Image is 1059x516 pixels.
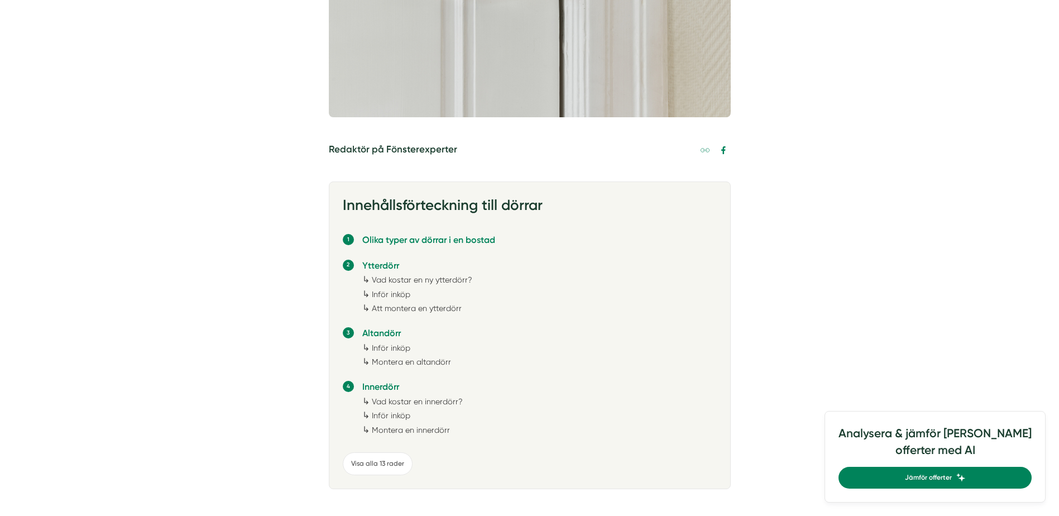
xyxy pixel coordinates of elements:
[719,146,728,155] svg: Facebook
[362,303,370,313] span: ↳
[362,274,370,285] span: ↳
[362,381,399,392] a: Innerdörr
[362,289,370,299] span: ↳
[698,144,712,157] a: Kopiera länk
[343,195,717,221] h3: Innehållsförteckning till dörrar
[372,275,472,284] a: Vad kostar en ny ytterdörr?
[372,290,410,299] a: Inför inköp
[329,142,457,160] h5: Redaktör på Fönsterexperter
[362,342,370,353] span: ↳
[717,144,731,157] a: Dela på Facebook
[362,396,370,407] span: ↳
[362,410,370,421] span: ↳
[362,260,399,271] a: Ytterdörr
[372,357,451,366] a: Montera en altandörr
[372,426,450,434] a: Montera en innerdörr
[838,467,1032,489] a: Jämför offerter
[362,235,495,245] a: Olika typer av dörrar i en bostad
[372,411,410,420] a: Inför inköp
[838,425,1032,467] h4: Analysera & jämför [PERSON_NAME] offerter med AI
[372,343,410,352] a: Inför inköp
[905,472,952,483] span: Jämför offerter
[372,304,462,313] a: Att montera en ytterdörr
[343,452,413,475] div: Visa alla 13 rader
[362,328,401,338] a: Altandörr
[362,356,370,367] span: ↳
[372,397,463,406] a: Vad kostar en innerdörr?
[362,424,370,435] span: ↳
